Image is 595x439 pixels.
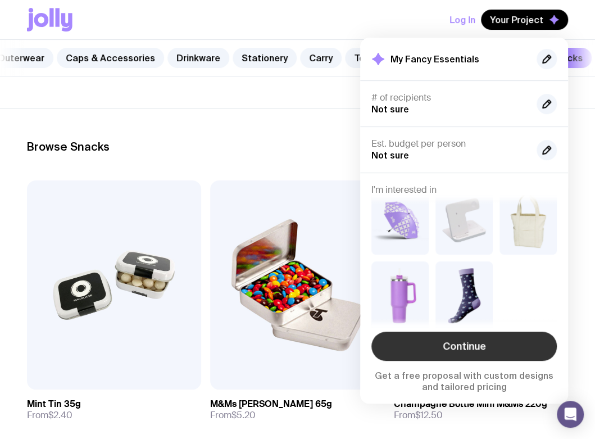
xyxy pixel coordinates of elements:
a: Mint Tin 35gFrom$2.40 [27,390,201,430]
h4: Est. budget per person [371,138,528,150]
span: $5.20 [231,409,256,421]
button: Your Project [481,10,568,30]
a: Continue [371,332,557,361]
div: Open Intercom Messenger [557,401,584,428]
a: Champagne Bottle Mini M&Ms 220gFrom$12.50 [394,390,568,430]
span: Your Project [490,14,543,25]
a: Stationery [233,48,297,68]
a: Tech [345,48,384,68]
a: Caps & Accessories [57,48,164,68]
a: Carry [300,48,342,68]
p: Get a free proposal with custom designs and tailored pricing [371,370,557,392]
a: M&Ms [PERSON_NAME] 65gFrom$5.20 [210,390,384,430]
h3: Mint Tin 35g [27,399,81,410]
span: $2.40 [48,409,72,421]
h2: Browse Snacks [27,140,568,153]
span: Not sure [371,150,409,160]
h4: I'm interested in [371,184,557,196]
span: From [210,410,256,421]
h4: # of recipients [371,92,528,103]
h3: M&Ms [PERSON_NAME] 65g [210,399,331,410]
h3: Champagne Bottle Mini M&Ms 220g [394,399,547,410]
h2: My Fancy Essentials [390,53,479,65]
span: Not sure [371,104,409,114]
span: $12.50 [415,409,443,421]
span: From [394,410,443,421]
span: From [27,410,72,421]
a: Drinkware [167,48,229,68]
button: Log In [449,10,475,30]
